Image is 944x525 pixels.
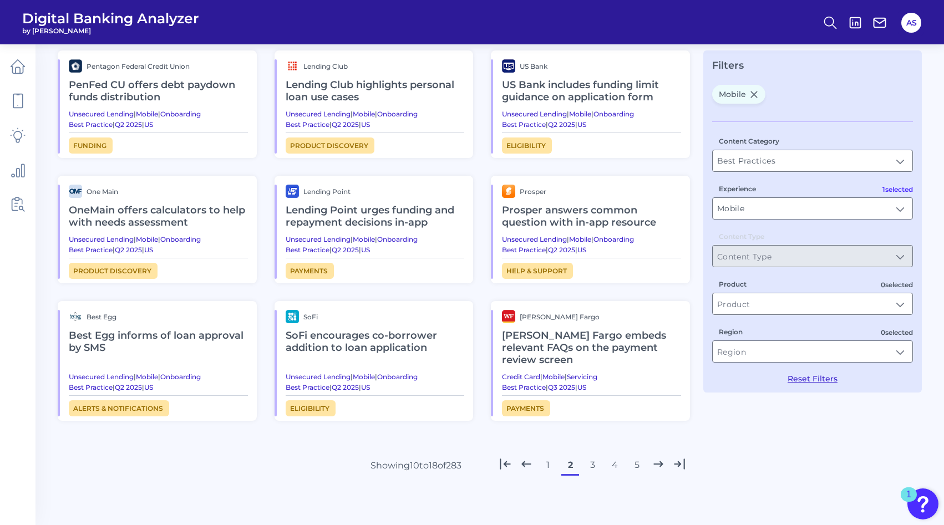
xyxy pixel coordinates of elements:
span: | [546,383,548,391]
a: Onboarding [593,110,634,118]
a: Mobile [569,110,591,118]
span: Eligibility [286,400,336,416]
a: Onboarding [160,110,201,118]
a: brand logoOne Main [69,185,248,198]
span: | [158,235,160,243]
a: Onboarding [593,235,634,243]
label: Product [719,280,747,288]
span: | [351,235,353,243]
a: Onboarding [377,373,418,381]
a: Payments [502,400,550,416]
h2: Prosper answers common question with in-app resource [502,198,681,235]
a: Unsecured Lending [286,110,351,118]
h2: US Bank includes funding limit guidance on application form [502,73,681,110]
a: Mobile [136,373,158,381]
span: | [591,110,593,118]
span: | [567,235,569,243]
span: Filters [712,59,744,72]
a: Funding [69,137,113,154]
img: brand logo [502,185,515,198]
img: brand logo [69,310,82,323]
button: Open Resource Center, 1 new notification [907,488,938,519]
h2: OneMain offers calculators to help with needs assessment [69,198,248,235]
h2: PenFed CU offers debt paydown funds distribution [69,73,248,110]
a: Mobile [542,373,565,381]
span: Digital Banking Analyzer [22,10,199,27]
span: Alerts & Notifications [69,400,169,416]
a: brand logoLending Point [286,185,465,198]
span: | [329,383,332,391]
a: Unsecured Lending [286,373,351,381]
a: Product discovery [69,263,158,279]
span: | [142,120,144,129]
a: Q2 2025 [115,120,142,129]
a: Mobile [353,373,375,381]
a: Best Practice [69,383,113,391]
span: | [134,110,136,118]
img: brand logo [286,185,299,198]
span: US Bank [520,62,547,70]
button: 5 [628,456,646,474]
span: | [591,235,593,243]
a: Best Practice [502,383,546,391]
a: brand logo[PERSON_NAME] Fargo [502,310,681,323]
span: | [359,120,361,129]
a: brand logoLending Club [286,59,465,73]
a: US [144,246,153,254]
label: Content Type [719,232,764,241]
input: Product [713,293,912,314]
span: Prosper [520,187,546,196]
a: brand logoProsper [502,185,681,198]
h2: Best Egg informs of loan approval by SMS [69,323,248,360]
a: Best Practice [69,120,113,129]
label: Region [719,328,743,336]
a: Best Practice [286,383,329,391]
span: | [134,373,136,381]
img: brand logo [69,185,82,198]
span: SoFi [303,313,318,321]
span: | [158,110,160,118]
span: One Main [87,187,118,196]
a: Q3 2025 [548,383,575,391]
a: brand logoSoFi [286,310,465,323]
span: | [575,246,577,254]
a: Best Practice [69,246,113,254]
a: Unsecured Lending [502,235,567,243]
img: brand logo [286,59,299,73]
a: US [144,120,153,129]
a: Unsecured Lending [69,110,134,118]
span: | [142,383,144,391]
a: Q2 2025 [548,246,575,254]
h2: Lending Point urges funding and repayment decisions in-app [286,198,465,235]
input: Content Type [713,246,912,267]
img: brand logo [69,59,82,73]
span: | [546,246,548,254]
button: Reset Filters [788,374,838,384]
span: | [567,110,569,118]
a: brand logoPentagon Federal Credit Union [69,59,248,73]
a: Help & Support [502,263,573,279]
a: US [577,383,586,391]
span: | [158,373,160,381]
a: brand logoUS Bank [502,59,681,73]
input: Region [713,341,912,362]
span: | [375,235,377,243]
a: Best Practice [286,120,329,129]
a: Mobile [136,110,158,118]
label: Experience [719,185,756,193]
span: | [113,120,115,129]
span: | [329,120,332,129]
a: Mobile [136,235,158,243]
a: Best Practice [502,246,546,254]
a: US [144,383,153,391]
a: Unsecured Lending [69,235,134,243]
a: Mobile [353,110,375,118]
a: Q2 2025 [115,246,142,254]
span: | [329,246,332,254]
a: US [361,120,370,129]
span: Best Egg [87,313,116,321]
a: Unsecured Lending [69,373,134,381]
span: | [351,373,353,381]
